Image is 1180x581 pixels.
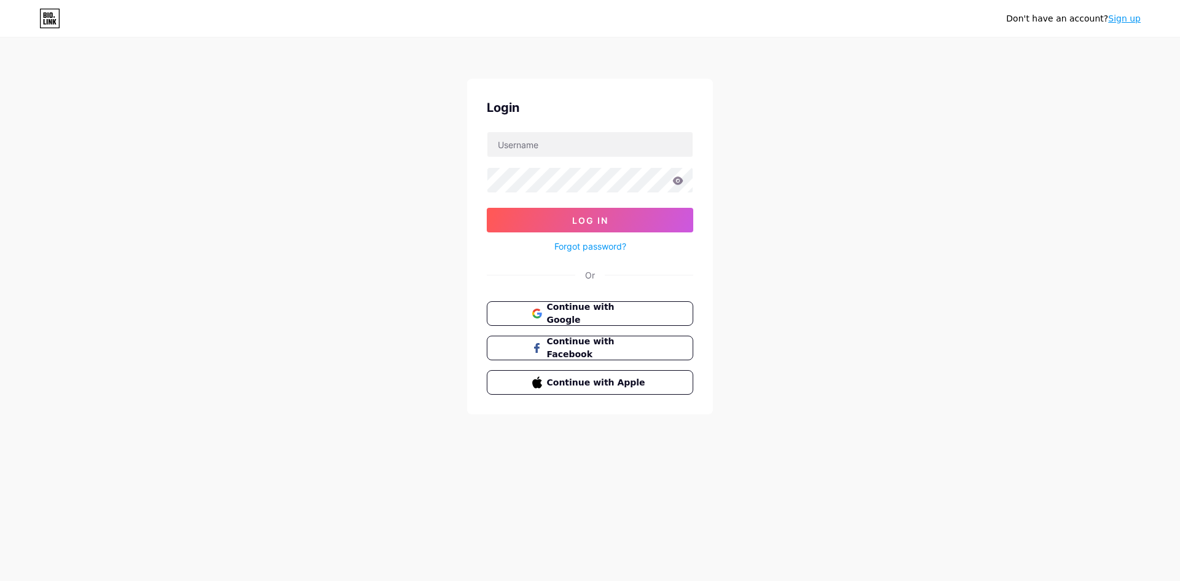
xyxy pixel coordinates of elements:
span: Log In [572,215,608,226]
button: Continue with Apple [487,370,693,395]
button: Continue with Google [487,301,693,326]
span: Continue with Facebook [547,335,648,361]
div: Don't have an account? [1006,12,1141,25]
a: Sign up [1108,14,1141,23]
span: Continue with Apple [547,376,648,389]
input: Username [487,132,693,157]
a: Forgot password? [554,240,626,253]
button: Continue with Facebook [487,336,693,360]
span: Continue with Google [547,301,648,326]
div: Login [487,98,693,117]
button: Log In [487,208,693,232]
div: Or [585,269,595,282]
